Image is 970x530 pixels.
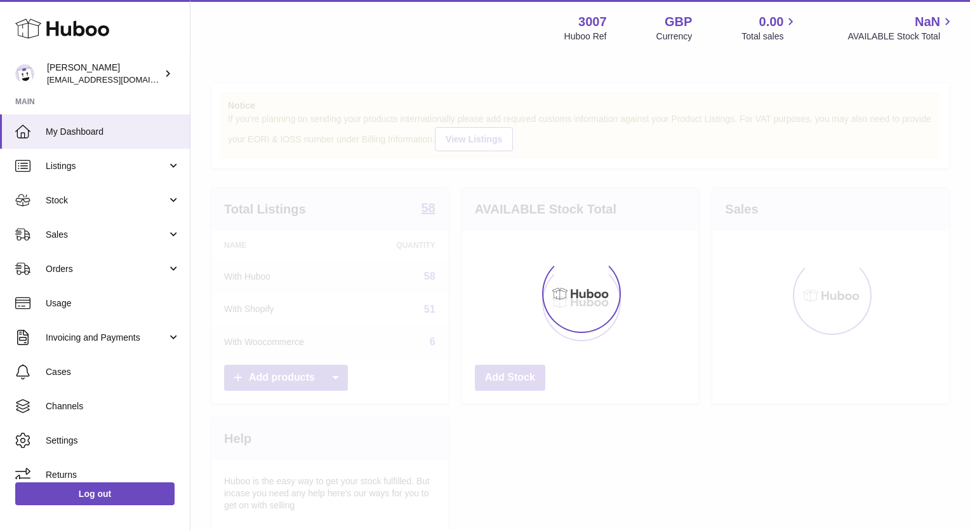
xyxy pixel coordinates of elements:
[741,31,798,43] span: Total sales
[564,31,607,43] div: Huboo Ref
[665,13,692,31] strong: GBP
[46,263,167,275] span: Orders
[46,297,180,309] span: Usage
[46,160,167,172] span: Listings
[46,229,167,241] span: Sales
[46,469,180,481] span: Returns
[656,31,693,43] div: Currency
[741,13,798,43] a: 0.00 Total sales
[847,31,955,43] span: AVAILABLE Stock Total
[46,435,180,447] span: Settings
[47,74,187,85] span: [EMAIL_ADDRESS][DOMAIN_NAME]
[46,126,180,138] span: My Dashboard
[759,13,784,31] span: 0.00
[46,400,180,412] span: Channels
[578,13,607,31] strong: 3007
[915,13,940,31] span: NaN
[46,194,167,207] span: Stock
[15,64,34,83] img: bevmay@maysama.com
[46,332,167,344] span: Invoicing and Payments
[847,13,955,43] a: NaN AVAILABLE Stock Total
[46,366,180,378] span: Cases
[15,482,175,505] a: Log out
[47,62,161,86] div: [PERSON_NAME]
